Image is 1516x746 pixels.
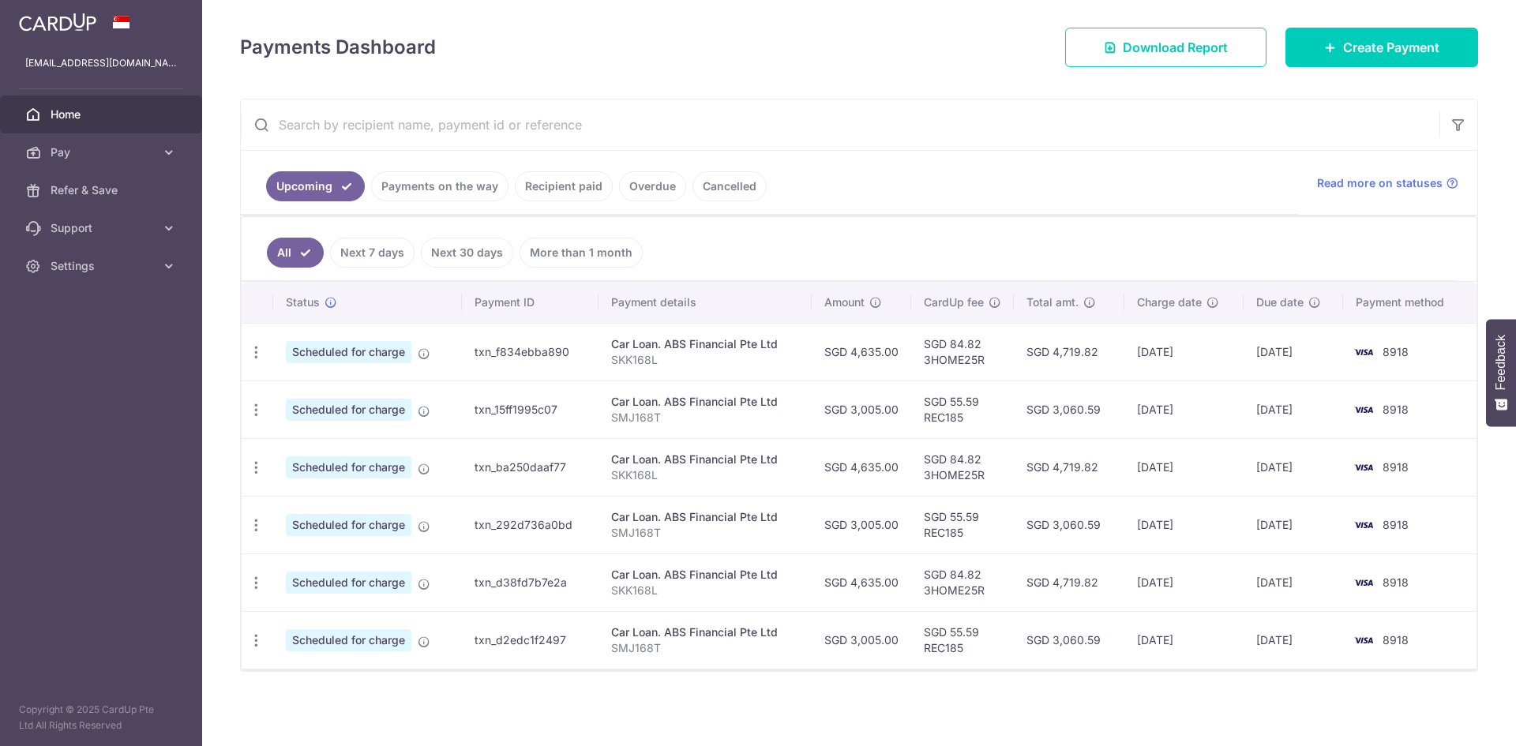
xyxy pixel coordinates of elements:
a: Next 30 days [421,238,513,268]
th: Payment ID [462,282,599,323]
p: [EMAIL_ADDRESS][DOMAIN_NAME] [25,55,177,71]
td: SGD 4,719.82 [1014,553,1124,611]
span: Due date [1256,294,1304,310]
span: Support [51,220,155,236]
span: 8918 [1383,403,1409,416]
span: 8918 [1383,575,1409,589]
td: [DATE] [1124,611,1244,669]
td: SGD 84.82 3HOME25R [911,438,1014,496]
td: [DATE] [1124,323,1244,380]
span: Total amt. [1026,294,1079,310]
p: SKK168L [611,467,799,483]
span: Feedback [1494,335,1508,390]
button: Feedback - Show survey [1486,319,1516,426]
span: CardUp fee [924,294,984,310]
span: 8918 [1383,518,1409,531]
td: SGD 4,635.00 [812,553,911,611]
img: Bank Card [1348,343,1379,362]
span: Scheduled for charge [286,572,411,594]
div: Car Loan. ABS Financial Pte Ltd [611,567,799,583]
span: Refer & Save [51,182,155,198]
p: SKK168L [611,352,799,368]
td: SGD 3,005.00 [812,496,911,553]
a: Next 7 days [330,238,415,268]
th: Payment details [599,282,812,323]
div: Car Loan. ABS Financial Pte Ltd [611,509,799,525]
span: Amount [824,294,865,310]
span: Settings [51,258,155,274]
td: txn_ba250daaf77 [462,438,599,496]
td: SGD 3,060.59 [1014,611,1124,669]
td: txn_d38fd7b7e2a [462,553,599,611]
a: Upcoming [266,171,365,201]
span: Scheduled for charge [286,456,411,478]
td: [DATE] [1124,553,1244,611]
a: More than 1 month [520,238,643,268]
div: Car Loan. ABS Financial Pte Ltd [611,624,799,640]
span: Scheduled for charge [286,341,411,363]
img: Bank Card [1348,515,1379,534]
th: Payment method [1343,282,1477,323]
div: Car Loan. ABS Financial Pte Ltd [611,394,799,410]
td: SGD 4,719.82 [1014,323,1124,380]
td: [DATE] [1244,496,1344,553]
h4: Payments Dashboard [240,33,436,62]
span: 8918 [1383,460,1409,474]
td: txn_d2edc1f2497 [462,611,599,669]
img: CardUp [19,13,96,32]
td: [DATE] [1244,323,1344,380]
td: [DATE] [1124,438,1244,496]
img: Bank Card [1348,458,1379,477]
p: SMJ168T [611,640,799,656]
input: Search by recipient name, payment id or reference [241,99,1439,150]
td: SGD 3,060.59 [1014,496,1124,553]
td: [DATE] [1124,496,1244,553]
span: Status [286,294,320,310]
a: Cancelled [692,171,767,201]
span: Pay [51,144,155,160]
span: Scheduled for charge [286,514,411,536]
td: SGD 3,005.00 [812,380,911,438]
a: All [267,238,324,268]
td: txn_f834ebba890 [462,323,599,380]
span: 8918 [1383,633,1409,647]
td: [DATE] [1244,553,1344,611]
td: SGD 84.82 3HOME25R [911,323,1014,380]
a: Overdue [619,171,686,201]
span: Scheduled for charge [286,629,411,651]
a: Create Payment [1285,28,1478,67]
td: SGD 55.59 REC185 [911,380,1014,438]
td: txn_15ff1995c07 [462,380,599,438]
p: SMJ168T [611,525,799,541]
img: Bank Card [1348,400,1379,419]
td: txn_292d736a0bd [462,496,599,553]
span: Charge date [1137,294,1202,310]
td: SGD 84.82 3HOME25R [911,553,1014,611]
div: Car Loan. ABS Financial Pte Ltd [611,336,799,352]
div: Car Loan. ABS Financial Pte Ltd [611,452,799,467]
span: Home [51,107,155,122]
td: SGD 55.59 REC185 [911,611,1014,669]
a: Recipient paid [515,171,613,201]
p: SKK168L [611,583,799,598]
span: Scheduled for charge [286,399,411,421]
img: Bank Card [1348,631,1379,650]
td: [DATE] [1124,380,1244,438]
a: Payments on the way [371,171,508,201]
a: Read more on statuses [1317,175,1458,191]
td: SGD 55.59 REC185 [911,496,1014,553]
p: SMJ168T [611,410,799,425]
img: Bank Card [1348,573,1379,592]
a: Download Report [1065,28,1266,67]
td: SGD 3,060.59 [1014,380,1124,438]
span: Download Report [1123,38,1228,57]
span: Help [36,11,68,25]
span: 8918 [1383,345,1409,358]
td: SGD 4,635.00 [812,323,911,380]
td: [DATE] [1244,438,1344,496]
span: Read more on statuses [1317,175,1443,191]
td: [DATE] [1244,611,1344,669]
td: SGD 4,719.82 [1014,438,1124,496]
span: Create Payment [1343,38,1439,57]
td: [DATE] [1244,380,1344,438]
